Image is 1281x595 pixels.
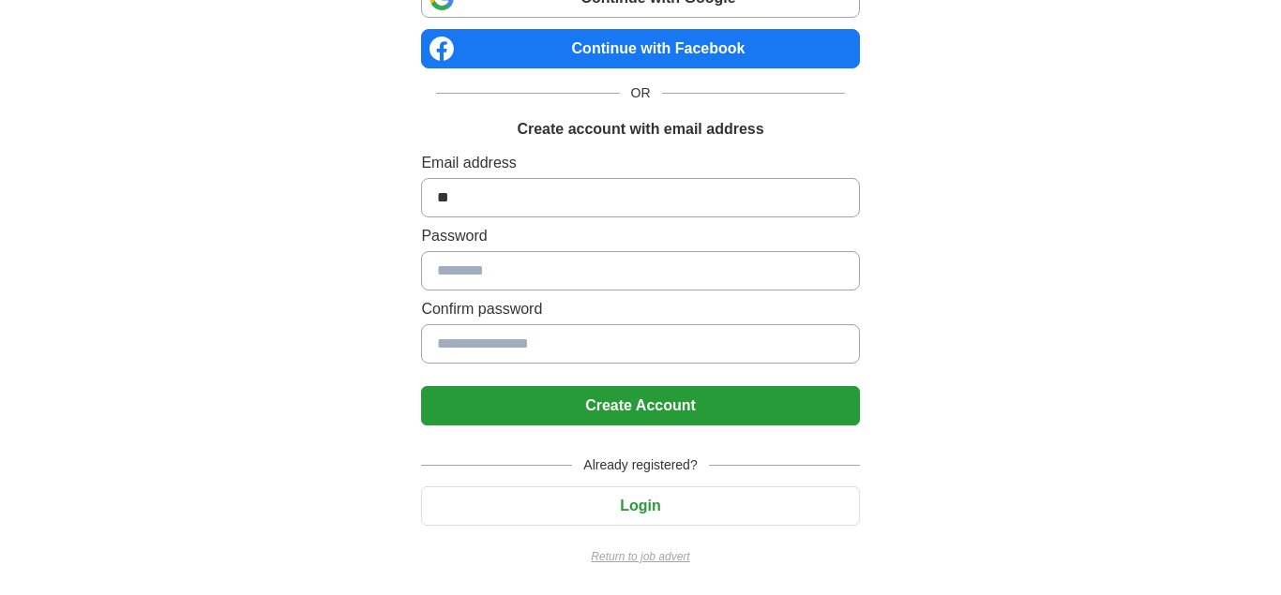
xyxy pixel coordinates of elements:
button: Create Account [421,386,859,425]
a: Return to job advert [421,548,859,565]
span: OR [620,83,662,103]
label: Email address [421,152,859,174]
a: Continue with Facebook [421,29,859,68]
label: Password [421,225,859,247]
h1: Create account with email address [517,118,763,141]
a: Login [421,498,859,513]
span: Already registered? [572,455,708,475]
button: Login [421,486,859,526]
label: Confirm password [421,298,859,320]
